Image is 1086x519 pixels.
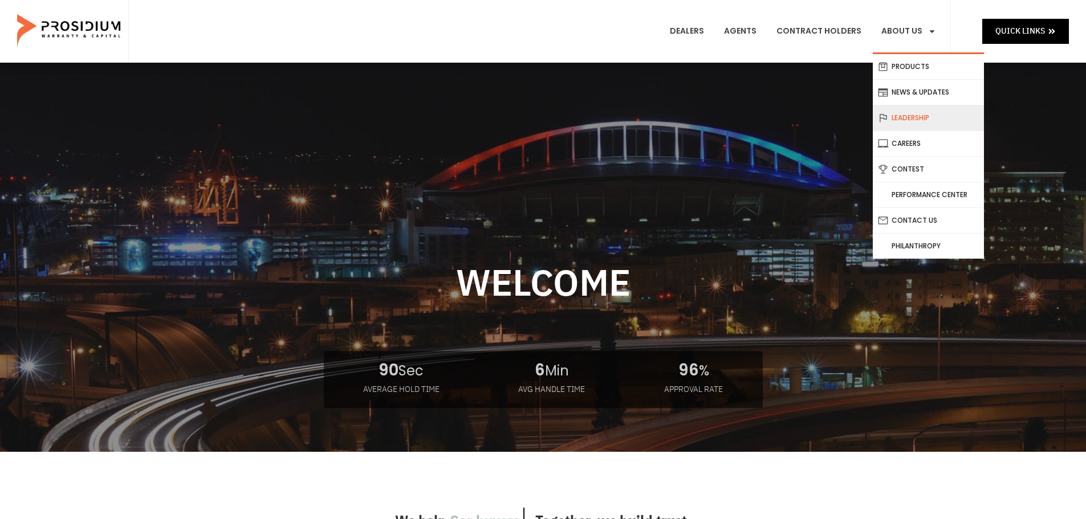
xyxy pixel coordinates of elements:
[873,157,984,182] a: Contest
[995,24,1045,38] span: Quick Links
[715,10,765,52] a: Agents
[873,182,984,207] a: Performance Center
[661,10,713,52] a: Dealers
[982,19,1069,43] a: Quick Links
[873,52,984,259] ul: About Us
[873,80,984,105] a: News & Updates
[873,208,984,233] a: Contact Us
[873,105,984,130] a: Leadership
[873,234,984,259] a: Philanthropy
[768,10,870,52] a: Contract Holders
[873,10,945,52] a: About Us
[873,54,984,79] a: Products
[661,10,945,52] nav: Menu
[873,131,984,156] a: Careers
